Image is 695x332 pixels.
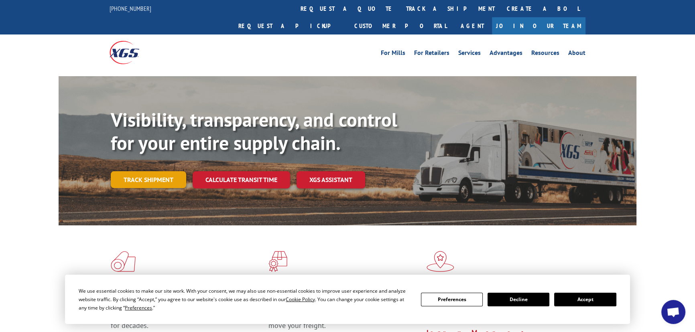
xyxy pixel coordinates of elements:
[111,107,397,155] b: Visibility, transparency, and control for your entire supply chain.
[421,293,483,306] button: Preferences
[458,50,481,59] a: Services
[490,50,522,59] a: Advantages
[111,251,136,272] img: xgs-icon-total-supply-chain-intelligence-red
[453,17,492,34] a: Agent
[79,287,411,312] div: We use essential cookies to make our site work. With your consent, we may also use non-essential ...
[661,300,685,324] a: Open chat
[232,17,348,34] a: Request a pickup
[110,4,151,12] a: [PHONE_NUMBER]
[286,296,315,303] span: Cookie Policy
[414,50,449,59] a: For Retailers
[193,171,290,188] a: Calculate transit time
[568,50,585,59] a: About
[488,293,549,306] button: Decline
[427,251,454,272] img: xgs-icon-flagship-distribution-model-red
[381,50,405,59] a: For Mills
[268,251,287,272] img: xgs-icon-focused-on-flooring-red
[125,304,152,311] span: Preferences
[297,171,365,188] a: XGS ASSISTANT
[492,17,585,34] a: Join Our Team
[111,302,262,330] span: As an industry carrier of choice, XGS has brought innovation and dedication to flooring logistics...
[554,293,616,306] button: Accept
[65,275,630,324] div: Cookie Consent Prompt
[531,50,559,59] a: Resources
[111,171,186,188] a: Track shipment
[348,17,453,34] a: Customer Portal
